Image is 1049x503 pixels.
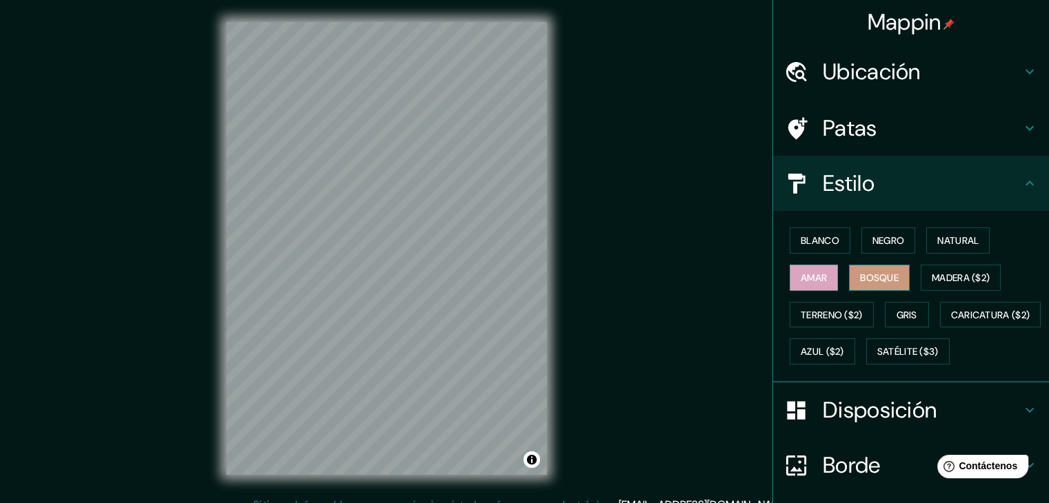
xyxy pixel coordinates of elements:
[885,302,929,328] button: Gris
[801,309,863,321] font: Terreno ($2)
[860,271,899,284] font: Bosque
[790,265,838,291] button: Amar
[823,114,877,143] font: Patas
[868,8,941,37] font: Mappin
[801,271,827,284] font: Amar
[801,234,839,247] font: Blanco
[790,338,855,365] button: Azul ($2)
[523,451,540,468] button: Activar o desactivar atribución
[877,346,939,358] font: Satélite ($3)
[861,227,916,254] button: Negro
[790,302,874,328] button: Terreno ($2)
[937,234,979,247] font: Natural
[773,101,1049,156] div: Patas
[872,234,905,247] font: Negro
[226,22,547,475] canvas: Mapa
[926,449,1034,488] iframe: Lanzador de widgets de ayuda
[823,169,875,198] font: Estilo
[921,265,1001,291] button: Madera ($2)
[926,227,990,254] button: Natural
[866,338,950,365] button: Satélite ($3)
[943,19,955,30] img: pin-icon.png
[823,396,937,424] font: Disposición
[773,438,1049,493] div: Borde
[951,309,1030,321] font: Caricatura ($2)
[932,271,990,284] font: Madera ($2)
[823,57,921,86] font: Ubicación
[773,44,1049,99] div: Ubicación
[940,302,1041,328] button: Caricatura ($2)
[849,265,910,291] button: Bosque
[801,346,844,358] font: Azul ($2)
[773,156,1049,211] div: Estilo
[773,382,1049,438] div: Disposición
[790,227,850,254] button: Blanco
[897,309,917,321] font: Gris
[823,451,881,480] font: Borde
